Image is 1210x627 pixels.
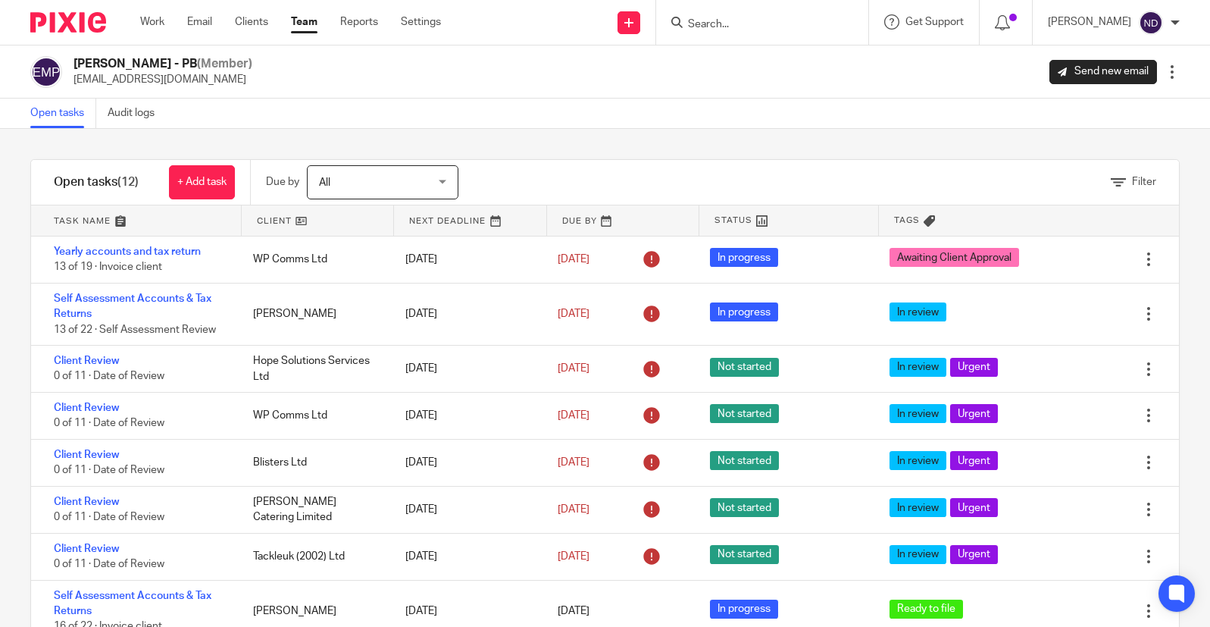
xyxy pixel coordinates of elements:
div: [DATE] [390,596,542,626]
span: (Member) [197,58,252,70]
a: Client Review [54,403,119,413]
h1: Open tasks [54,174,139,190]
span: Filter [1132,177,1156,187]
div: WP Comms Ltd [238,400,390,431]
span: [DATE] [558,363,589,374]
span: [DATE] [558,606,589,616]
span: In progress [710,600,778,619]
span: All [319,177,330,188]
span: Get Support [905,17,964,27]
a: + Add task [169,165,235,199]
div: [DATE] [390,299,542,329]
a: Client Review [54,450,119,460]
span: Ready to file [890,600,963,619]
div: Tackleuk (2002) Ltd [238,541,390,572]
div: [PERSON_NAME] [238,596,390,626]
img: svg%3E [1139,11,1163,35]
a: Yearly accounts and tax return [54,246,201,257]
span: Urgent [950,498,998,517]
span: Urgent [950,451,998,470]
img: svg%3E [30,56,62,88]
span: 0 of 11 · Date of Review [54,559,164,569]
span: [DATE] [558,504,589,515]
span: [DATE] [558,254,589,265]
span: In progress [710,248,778,267]
a: Audit logs [108,99,166,128]
div: [DATE] [390,244,542,274]
span: [DATE] [558,309,589,319]
span: 0 of 11 · Date of Review [54,371,164,382]
span: Tags [894,214,920,227]
a: Client Review [54,544,119,554]
div: [DATE] [390,494,542,525]
div: [DATE] [390,400,542,431]
span: Urgent [950,358,998,377]
span: Not started [710,451,779,470]
a: Send new email [1049,60,1157,84]
span: Not started [710,545,779,564]
img: Pixie [30,12,106,33]
div: [DATE] [390,353,542,384]
div: [PERSON_NAME] [238,299,390,329]
span: In review [890,404,946,423]
span: In progress [710,303,778,321]
a: Self Assessment Accounts & Tax Returns [54,591,211,616]
span: Not started [710,358,779,377]
a: Client Review [54,497,119,507]
h2: [PERSON_NAME] - PB [73,56,252,72]
p: [EMAIL_ADDRESS][DOMAIN_NAME] [73,72,252,87]
a: Team [291,14,317,30]
span: Not started [710,498,779,517]
span: [DATE] [558,457,589,468]
span: In review [890,498,946,517]
span: 13 of 22 · Self Assessment Review [54,324,216,335]
a: Settings [401,14,441,30]
span: Awaiting Client Approval [890,248,1019,267]
span: In review [890,303,946,321]
p: Due by [266,174,299,190]
span: 13 of 19 · Invoice client [54,262,162,273]
span: Status [714,214,752,227]
a: Reports [340,14,378,30]
a: Work [140,14,164,30]
span: 0 of 11 · Date of Review [54,465,164,475]
a: Open tasks [30,99,96,128]
div: Hope Solutions Services Ltd [238,346,390,392]
span: 0 of 11 · Date of Review [54,512,164,522]
div: [DATE] [390,447,542,478]
span: Urgent [950,545,998,564]
span: In review [890,358,946,377]
a: Email [187,14,212,30]
div: Blisters Ltd [238,447,390,478]
span: Urgent [950,404,998,423]
p: [PERSON_NAME] [1048,14,1131,30]
span: Not started [710,404,779,423]
a: Client Review [54,356,119,366]
span: In review [890,545,946,564]
a: Clients [235,14,268,30]
span: 0 of 11 · Date of Review [54,419,164,429]
span: (12) [117,176,139,188]
div: WP Comms Ltd [238,244,390,274]
span: In review [890,451,946,470]
a: Self Assessment Accounts & Tax Returns [54,293,211,319]
span: [DATE] [558,410,589,421]
span: [DATE] [558,551,589,562]
div: [PERSON_NAME] Catering Limited [238,487,390,533]
div: [DATE] [390,541,542,572]
input: Search [686,18,823,32]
